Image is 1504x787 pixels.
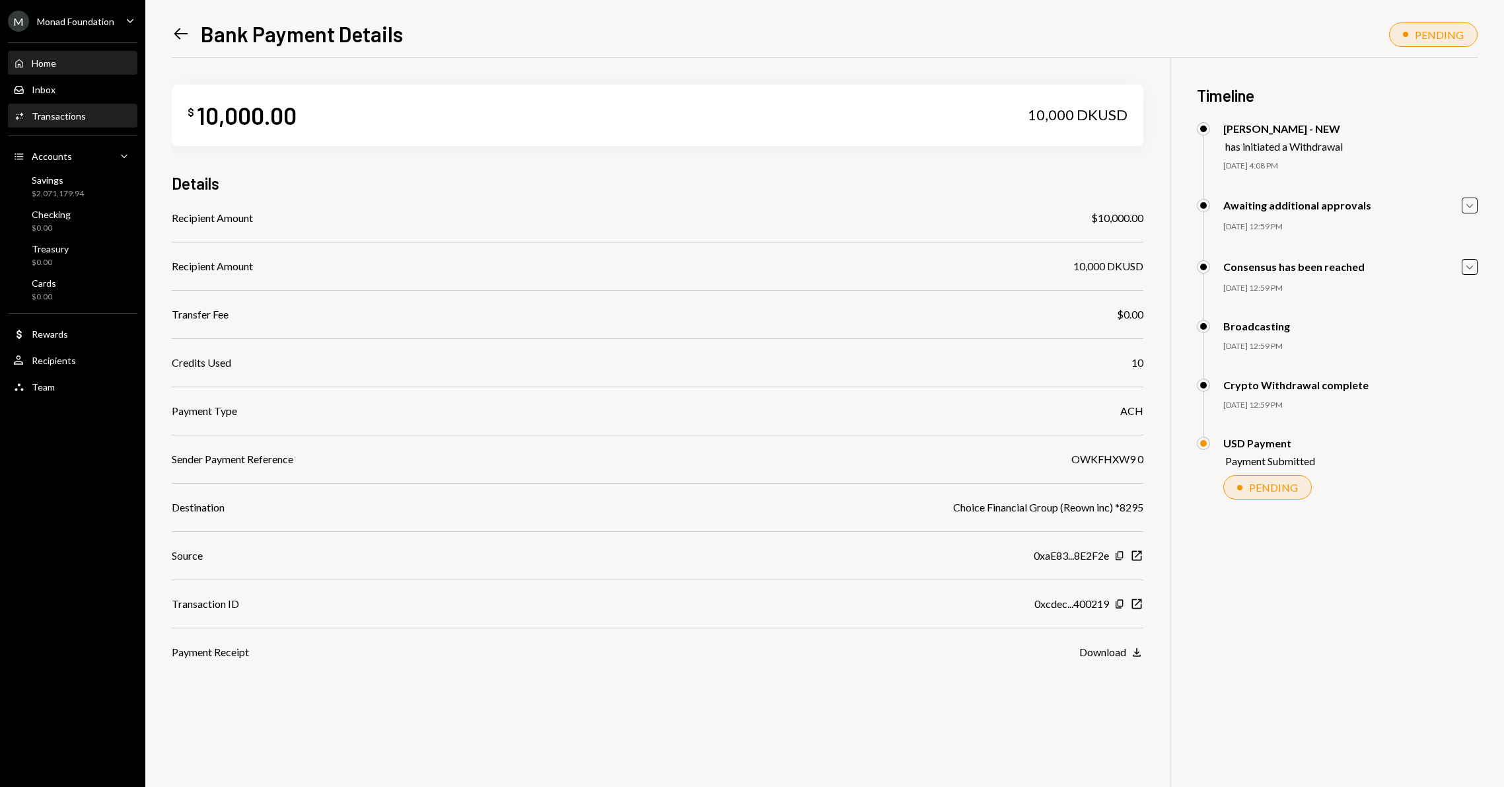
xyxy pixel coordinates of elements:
[32,110,86,122] div: Transactions
[8,348,137,372] a: Recipients
[172,210,253,226] div: Recipient Amount
[1223,400,1478,411] div: [DATE] 12:59 PM
[8,170,137,202] a: Savings$2,071,179.94
[32,84,55,95] div: Inbox
[8,274,137,305] a: Cards$0.00
[32,278,56,289] div: Cards
[1120,403,1143,419] div: ACH
[1034,548,1109,564] div: 0xaE83...8E2F2e
[172,644,249,660] div: Payment Receipt
[1197,85,1478,106] h3: Timeline
[172,403,237,419] div: Payment Type
[172,451,293,467] div: Sender Payment Reference
[1223,122,1343,135] div: [PERSON_NAME] - NEW
[172,355,231,371] div: Credits Used
[197,100,297,130] div: 10,000.00
[32,151,72,162] div: Accounts
[172,172,219,194] h3: Details
[1117,307,1143,322] div: $0.00
[32,188,84,200] div: $2,071,179.94
[1223,199,1371,211] div: Awaiting additional approvals
[8,322,137,346] a: Rewards
[1223,221,1478,233] div: [DATE] 12:59 PM
[32,57,56,69] div: Home
[1223,341,1478,352] div: [DATE] 12:59 PM
[37,16,114,27] div: Monad Foundation
[32,174,84,186] div: Savings
[1079,646,1143,660] button: Download
[1223,379,1369,391] div: Crypto Withdrawal complete
[172,307,229,322] div: Transfer Fee
[1091,210,1143,226] div: $10,000.00
[32,355,76,366] div: Recipients
[953,500,1143,515] div: Choice Financial Group (Reown inc) *8295
[1223,437,1315,449] div: USD Payment
[8,11,29,32] div: M
[8,144,137,168] a: Accounts
[32,223,71,234] div: $0.00
[1028,106,1128,124] div: 10,000 DKUSD
[8,104,137,128] a: Transactions
[172,596,239,612] div: Transaction ID
[1223,320,1290,332] div: Broadcasting
[1223,260,1365,273] div: Consensus has been reached
[1073,258,1143,274] div: 10,000 DKUSD
[32,257,69,268] div: $0.00
[1034,596,1109,612] div: 0xcdec...400219
[8,375,137,398] a: Team
[1223,161,1478,172] div: [DATE] 4:08 PM
[172,548,203,564] div: Source
[32,291,56,303] div: $0.00
[172,500,225,515] div: Destination
[1131,355,1143,371] div: 10
[1223,283,1478,294] div: [DATE] 12:59 PM
[32,243,69,254] div: Treasury
[201,20,403,47] h1: Bank Payment Details
[8,239,137,271] a: Treasury$0.00
[32,328,68,340] div: Rewards
[1225,140,1343,153] div: has initiated a Withdrawal
[32,381,55,393] div: Team
[32,209,71,220] div: Checking
[172,258,253,274] div: Recipient Amount
[1079,646,1126,658] div: Download
[8,51,137,75] a: Home
[1071,451,1143,467] div: OWKFHXW9 0
[8,77,137,101] a: Inbox
[1225,455,1315,467] div: Payment Submitted
[8,205,137,237] a: Checking$0.00
[188,106,194,119] div: $
[1415,28,1464,41] div: PENDING
[1249,481,1298,494] div: PENDING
